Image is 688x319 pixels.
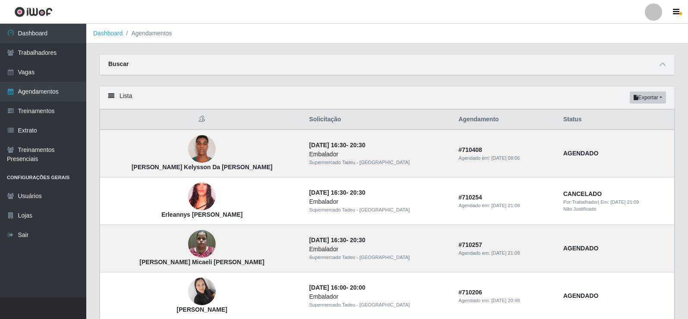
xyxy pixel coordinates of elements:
[309,245,448,254] div: Embalador
[630,92,666,104] button: Exportar
[309,189,346,196] time: [DATE] 16:30
[309,197,448,206] div: Embalador
[491,203,520,208] time: [DATE] 21:08
[86,24,688,44] nav: breadcrumb
[309,292,448,301] div: Embalador
[161,211,242,218] strong: Erleannys [PERSON_NAME]
[108,60,129,67] strong: Buscar
[491,298,520,303] time: [DATE] 20:48
[459,289,482,296] strong: # 710206
[309,206,448,214] div: Supermercado Tadeu - [GEOGRAPHIC_DATA]
[459,194,482,201] strong: # 710254
[309,284,346,291] time: [DATE] 16:00
[188,273,216,310] img: Rosilda pereira de Sousa
[309,142,346,148] time: [DATE] 16:30
[14,6,53,17] img: CoreUI Logo
[123,29,172,38] li: Agendamentos
[350,237,365,243] time: 20:30
[188,226,216,262] img: Mayla Micaeli Santos Silva
[453,110,558,130] th: Agendamento
[309,159,448,166] div: Supermercado Tadeu - [GEOGRAPHIC_DATA]
[188,131,216,167] img: Álan Kelysson Da Silva Souza
[563,150,599,157] strong: AGENDADO
[309,254,448,261] div: Supermercado Tadeu - [GEOGRAPHIC_DATA]
[491,250,520,256] time: [DATE] 21:09
[350,284,365,291] time: 20:00
[350,189,365,196] time: 20:30
[459,250,553,257] div: Agendado em:
[563,199,598,205] span: Por: Trabalhador
[610,199,639,205] time: [DATE] 21:09
[459,155,553,162] div: Agendado em:
[188,172,216,221] img: Erleannys Elena Ortiz
[459,202,553,209] div: Agendado em:
[350,142,365,148] time: 20:30
[563,205,669,213] div: Não Justificado
[309,142,365,148] strong: -
[563,292,599,299] strong: AGENDADO
[93,30,123,37] a: Dashboard
[309,301,448,309] div: Supermercado Tadeu - [GEOGRAPHIC_DATA]
[100,86,675,109] div: Lista
[491,155,520,161] time: [DATE] 08:06
[563,199,669,206] div: | Em:
[309,237,365,243] strong: -
[558,110,675,130] th: Status
[309,284,365,291] strong: -
[304,110,453,130] th: Solicitação
[309,189,365,196] strong: -
[177,306,227,313] strong: [PERSON_NAME]
[563,190,602,197] strong: CANCELADO
[459,146,482,153] strong: # 710408
[140,259,264,265] strong: [PERSON_NAME] Micaeli [PERSON_NAME]
[459,241,482,248] strong: # 710257
[309,150,448,159] div: Embalador
[309,237,346,243] time: [DATE] 16:30
[563,245,599,252] strong: AGENDADO
[132,164,273,171] strong: [PERSON_NAME] Kelysson Da [PERSON_NAME]
[459,297,553,304] div: Agendado em:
